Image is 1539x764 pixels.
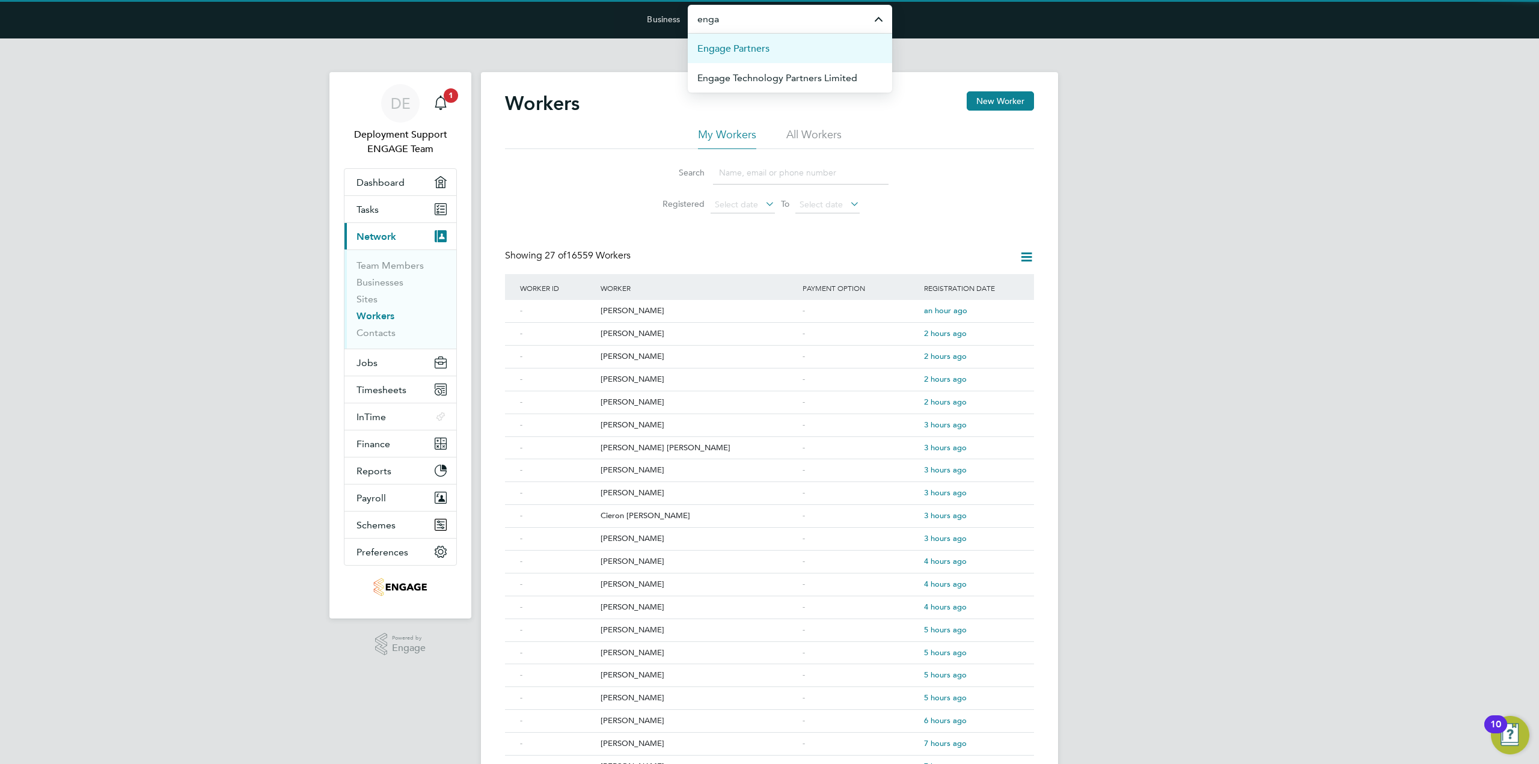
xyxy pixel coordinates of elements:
[517,322,1022,332] a: -[PERSON_NAME]-2 hours ago
[517,596,598,619] div: -
[344,249,456,349] div: Network
[598,664,800,686] div: [PERSON_NAME]
[517,664,598,686] div: -
[517,346,598,368] div: -
[373,578,427,597] img: integrapeople-logo-retina.png
[598,482,800,504] div: [PERSON_NAME]
[800,391,921,414] div: -
[800,346,921,368] div: -
[924,442,967,453] span: 3 hours ago
[392,643,426,653] span: Engage
[598,505,800,527] div: Cieron [PERSON_NAME]
[698,127,756,149] li: My Workers
[598,346,800,368] div: [PERSON_NAME]
[967,91,1034,111] button: New Worker
[800,596,921,619] div: -
[545,249,566,261] span: 27 of
[356,492,386,504] span: Payroll
[924,738,967,748] span: 7 hours ago
[344,376,456,403] button: Timesheets
[598,459,800,481] div: [PERSON_NAME]
[517,527,1022,537] a: -[PERSON_NAME]-3 hours ago
[924,397,967,407] span: 2 hours ago
[356,438,390,450] span: Finance
[517,710,598,732] div: -
[517,459,598,481] div: -
[517,436,1022,447] a: -[PERSON_NAME] [PERSON_NAME]-3 hours ago
[517,299,1022,310] a: -[PERSON_NAME]-an hour ago
[650,198,705,209] label: Registered
[517,274,598,302] div: Worker ID
[800,573,921,596] div: -
[800,199,843,210] span: Select date
[429,84,453,123] a: 1
[598,437,800,459] div: [PERSON_NAME] [PERSON_NAME]
[356,411,386,423] span: InTime
[344,578,457,597] a: Go to home page
[517,300,598,322] div: -
[517,481,1022,492] a: -[PERSON_NAME]-3 hours ago
[598,368,800,391] div: [PERSON_NAME]
[517,642,598,664] div: -
[517,391,1022,401] a: -[PERSON_NAME]-2 hours ago
[356,384,406,396] span: Timesheets
[517,437,598,459] div: -
[697,71,857,85] span: Engage Technology Partners Limited
[356,204,379,215] span: Tasks
[356,260,424,271] a: Team Members
[924,556,967,566] span: 4 hours ago
[356,310,394,322] a: Workers
[517,619,1022,629] a: -[PERSON_NAME]-5 hours ago
[344,512,456,538] button: Schemes
[598,528,800,550] div: [PERSON_NAME]
[924,647,967,658] span: 5 hours ago
[598,619,800,641] div: [PERSON_NAME]
[598,596,800,619] div: [PERSON_NAME]
[800,642,921,664] div: -
[517,414,598,436] div: -
[517,345,1022,355] a: -[PERSON_NAME]-2 hours ago
[598,687,800,709] div: [PERSON_NAME]
[924,533,967,543] span: 3 hours ago
[517,732,1022,742] a: -[PERSON_NAME]-7 hours ago
[598,414,800,436] div: [PERSON_NAME]
[924,351,967,361] span: 2 hours ago
[517,664,1022,674] a: -[PERSON_NAME]-5 hours ago
[344,196,456,222] a: Tasks
[800,437,921,459] div: -
[800,368,921,391] div: -
[800,733,921,755] div: -
[924,420,967,430] span: 3 hours ago
[344,403,456,430] button: InTime
[517,596,1022,606] a: -[PERSON_NAME]-4 hours ago
[697,41,769,56] span: Engage Partners
[800,505,921,527] div: -
[444,88,458,103] span: 1
[391,96,411,111] span: DE
[598,300,800,322] div: [PERSON_NAME]
[517,733,598,755] div: -
[517,686,1022,697] a: -[PERSON_NAME]-5 hours ago
[924,305,967,316] span: an hour ago
[650,167,705,178] label: Search
[344,127,457,156] span: Deployment Support ENGAGE Team
[800,274,921,302] div: Payment Option
[715,199,758,210] span: Select date
[924,715,967,726] span: 6 hours ago
[517,687,598,709] div: -
[517,573,1022,583] a: -[PERSON_NAME]-4 hours ago
[598,323,800,345] div: [PERSON_NAME]
[329,72,471,619] nav: Main navigation
[924,670,967,680] span: 5 hours ago
[517,528,598,550] div: -
[392,633,426,643] span: Powered by
[800,619,921,641] div: -
[517,368,1022,378] a: -[PERSON_NAME]-2 hours ago
[505,91,580,115] h2: Workers
[800,323,921,345] div: -
[517,368,598,391] div: -
[1490,724,1501,740] div: 10
[924,328,967,338] span: 2 hours ago
[800,300,921,322] div: -
[924,487,967,498] span: 3 hours ago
